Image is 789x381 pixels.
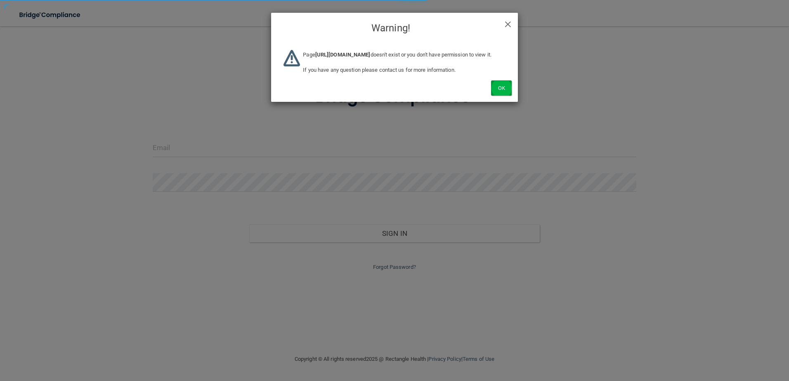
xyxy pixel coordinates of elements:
[491,80,512,96] button: Ok
[504,15,512,31] span: ×
[303,50,506,60] p: Page doesn't exist or you don't have permission to view it.
[277,19,512,37] h4: Warning!
[283,50,300,66] img: warning-logo.669c17dd.png
[303,65,506,75] p: If you have any question please contact us for more information.
[315,52,371,58] b: [URL][DOMAIN_NAME]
